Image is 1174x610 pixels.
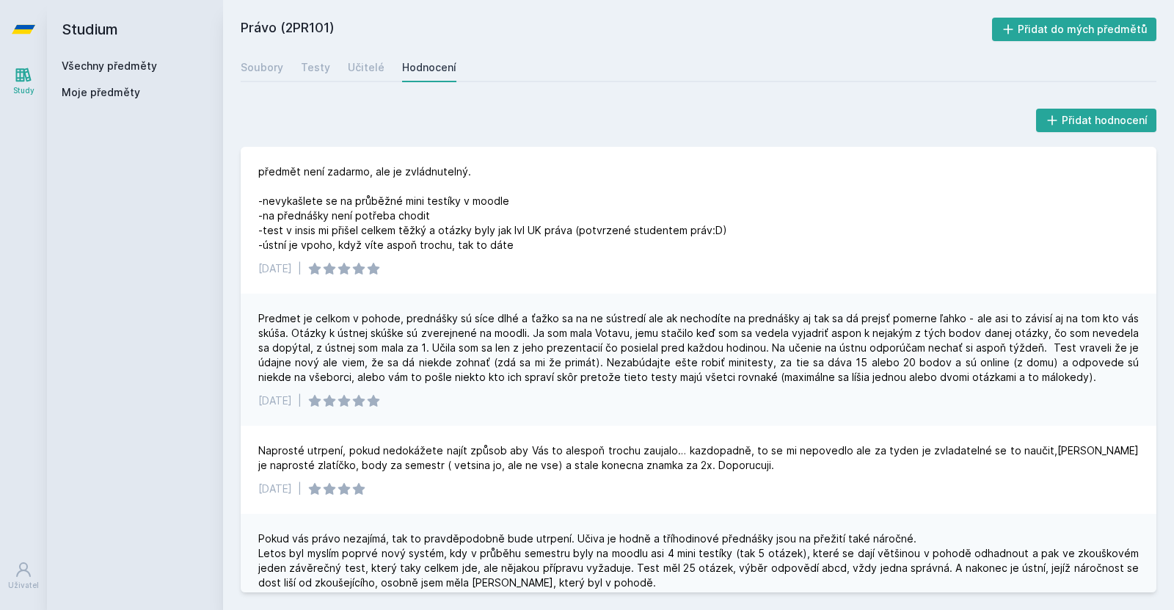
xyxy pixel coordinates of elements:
[13,85,34,96] div: Study
[258,393,292,408] div: [DATE]
[3,553,44,598] a: Uživatel
[402,53,456,82] a: Hodnocení
[62,85,140,100] span: Moje předměty
[301,60,330,75] div: Testy
[348,60,384,75] div: Učitelé
[402,60,456,75] div: Hodnocení
[301,53,330,82] a: Testy
[62,59,157,72] a: Všechny předměty
[298,482,302,496] div: |
[258,531,1139,605] div: Pokud vás právo nezajímá, tak to pravděpodobně bude utrpení. Učiva je hodně a tříhodinové přednáš...
[241,53,283,82] a: Soubory
[258,164,727,253] div: předmět není zadarmo, ale je zvládnutelný. -nevykašlete se na průběžné mini testíky v moodle -na ...
[241,60,283,75] div: Soubory
[258,482,292,496] div: [DATE]
[348,53,384,82] a: Učitelé
[258,443,1139,473] div: Naprosté utrpení, pokud nedokážete najít způsob aby Vás to alespoň trochu zaujalo… kazdopadně, to...
[3,59,44,104] a: Study
[258,261,292,276] div: [DATE]
[298,261,302,276] div: |
[1036,109,1157,132] button: Přidat hodnocení
[8,580,39,591] div: Uživatel
[241,18,992,41] h2: Právo (2PR101)
[992,18,1157,41] button: Přidat do mých předmětů
[298,393,302,408] div: |
[258,311,1139,385] div: Predmet je celkom v pohode, prednášky sú síce dlhé a ťažko sa na ne sústredí ale ak nechodíte na ...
